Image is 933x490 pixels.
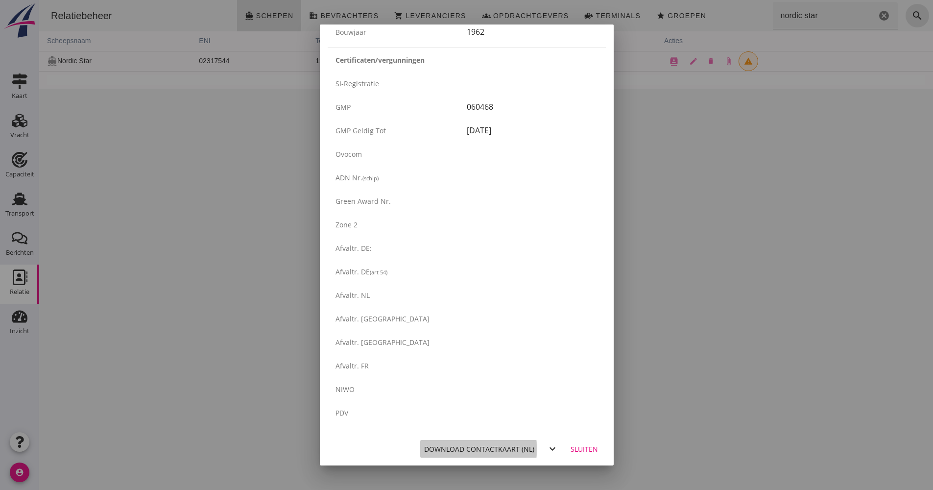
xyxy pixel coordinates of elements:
span: Bouwjaar [335,27,366,37]
small: (schip) [362,174,379,182]
i: front_loader [545,11,554,20]
i: edit [650,57,659,66]
span: ADN nr. [335,173,362,182]
th: ton [268,31,346,51]
td: 84,96 [425,51,517,71]
span: NIWO [335,385,355,394]
span: Ovocom [335,149,362,159]
td: 1850 [346,51,424,71]
span: Bevrachters [281,12,339,20]
i: shopping_cart [355,11,364,20]
div: 060468 [467,101,598,113]
i: expand_more [547,443,558,455]
i: contacts [630,57,639,66]
th: ENI [152,31,268,51]
div: Sluiten [571,444,598,454]
div: Relatiebeheer [4,9,81,23]
td: 02317544 [152,51,268,71]
span: GMP geldig tot [335,126,386,135]
i: star [617,11,626,20]
span: Afvaltr. FR [335,361,369,370]
span: Schepen [216,12,255,20]
div: Download contactkaart (nl) [424,444,534,454]
span: Green Award nr. [335,196,391,206]
th: acties [617,31,894,51]
i: directions_boat [8,56,18,66]
strong: Certificaten/vergunningen [335,55,425,65]
span: Afvaltr. DE: [335,244,372,253]
button: Sluiten [563,440,606,458]
td: 1267 [268,51,346,71]
i: attach_file [685,57,694,66]
th: m3 [346,31,424,51]
span: PDV [335,408,348,417]
i: delete [668,57,675,65]
th: lengte [425,31,517,51]
small: (art 54) [370,269,387,276]
i: groups [443,11,452,20]
span: Afvaltr. [GEOGRAPHIC_DATA] [335,338,430,347]
span: Groepen [628,12,667,20]
span: Afvaltr. [GEOGRAPHIC_DATA] [335,314,430,323]
span: Terminals [556,12,601,20]
span: SI-registratie [335,79,379,88]
div: [DATE] [467,124,598,136]
span: Leveranciers [366,12,427,20]
td: 8,2 [517,51,617,71]
i: business [270,11,279,20]
button: Download contactkaart (nl) [420,440,539,458]
span: Opdrachtgevers [454,12,530,20]
th: breedte [517,31,617,51]
span: Zone 2 [335,220,358,229]
div: 1962 [467,26,598,38]
span: Afvaltr. DE [335,267,370,276]
i: search [872,10,884,22]
span: GMP [335,102,351,112]
i: directions_boat [206,11,215,20]
i: Wis Zoeken... [839,10,851,22]
i: warning [705,57,714,66]
span: Afvaltr. NL [335,291,370,300]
